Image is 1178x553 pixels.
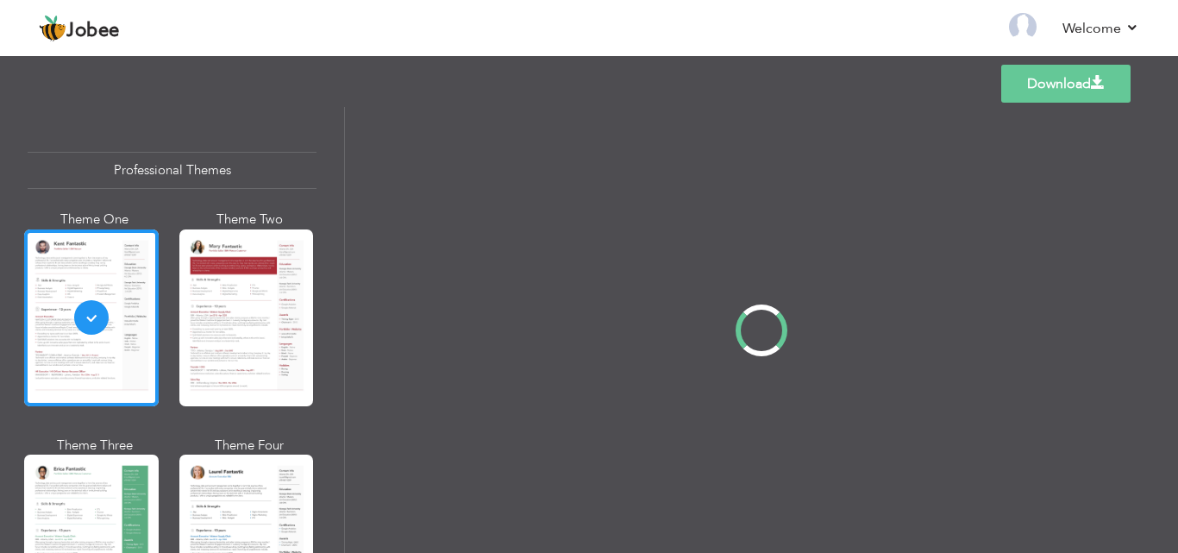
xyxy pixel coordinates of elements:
a: Jobee [39,15,120,42]
span: Jobee [66,22,120,41]
img: jobee.io [39,15,66,42]
img: Profile Img [1009,13,1037,41]
a: Welcome [1062,18,1139,39]
a: Download [1001,65,1131,103]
